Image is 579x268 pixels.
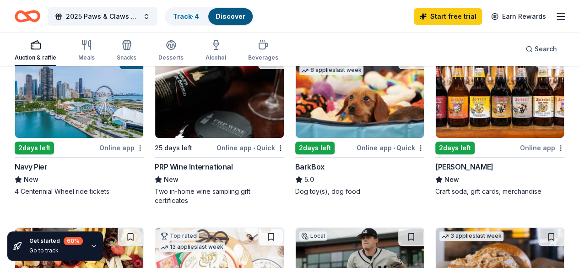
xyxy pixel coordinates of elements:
[15,54,56,61] div: Auction & raffle
[165,7,254,26] button: Track· 4Discover
[155,50,284,205] a: Image for PRP Wine International27 applieslast week25 days leftOnline app•QuickPRP Wine Internati...
[99,142,144,153] div: Online app
[15,50,144,196] a: Image for Navy PierLocal2days leftOnline appNavy PierNew4 Centennial Wheel ride tickets
[253,144,255,152] span: •
[436,51,564,138] img: Image for Sprecher
[66,11,139,22] span: 2025 Paws & Claws Gala
[486,8,552,25] a: Earn Rewards
[520,142,564,153] div: Online app
[15,161,47,172] div: Navy Pier
[15,36,56,66] button: Auction & raffle
[15,187,144,196] div: 4 Centennial Wheel ride tickets
[158,36,184,66] button: Desserts
[159,242,225,252] div: 13 applies last week
[435,187,564,196] div: Craft soda, gift cards, merchandise
[164,174,179,185] span: New
[29,247,83,254] div: Go to track
[64,237,83,245] div: 60 %
[535,44,557,55] span: Search
[357,142,424,153] div: Online app Quick
[295,50,424,196] a: Image for BarkBoxTop rated8 applieslast week2days leftOnline app•QuickBarkBox5.0Dog toy(s), dog food
[444,174,459,185] span: New
[48,7,157,26] button: 2025 Paws & Claws Gala
[158,54,184,61] div: Desserts
[439,231,503,241] div: 3 applies last week
[296,51,424,138] img: Image for BarkBox
[435,161,493,172] div: [PERSON_NAME]
[29,237,83,245] div: Get started
[518,40,564,58] button: Search
[299,231,327,241] div: Local
[393,144,395,152] span: •
[155,142,192,153] div: 25 days left
[414,8,482,25] a: Start free trial
[78,54,95,61] div: Meals
[304,174,314,185] span: 5.0
[78,36,95,66] button: Meals
[216,12,245,20] a: Discover
[117,36,136,66] button: Snacks
[248,54,278,61] div: Beverages
[173,12,199,20] a: Track· 4
[155,187,284,205] div: Two in-home wine sampling gift certificates
[295,142,335,154] div: 2 days left
[117,54,136,61] div: Snacks
[295,187,424,196] div: Dog toy(s), dog food
[295,161,325,172] div: BarkBox
[435,142,475,154] div: 2 days left
[216,142,284,153] div: Online app Quick
[155,161,233,172] div: PRP Wine International
[15,142,54,154] div: 2 days left
[206,36,226,66] button: Alcohol
[206,54,226,61] div: Alcohol
[155,51,283,138] img: Image for PRP Wine International
[159,231,199,241] div: Top rated
[24,174,38,185] span: New
[435,50,564,196] a: Image for SprecherLocal2days leftOnline app[PERSON_NAME]NewCraft soda, gift cards, merchandise
[15,51,143,138] img: Image for Navy Pier
[248,36,278,66] button: Beverages
[299,66,363,75] div: 8 applies last week
[15,5,40,27] a: Home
